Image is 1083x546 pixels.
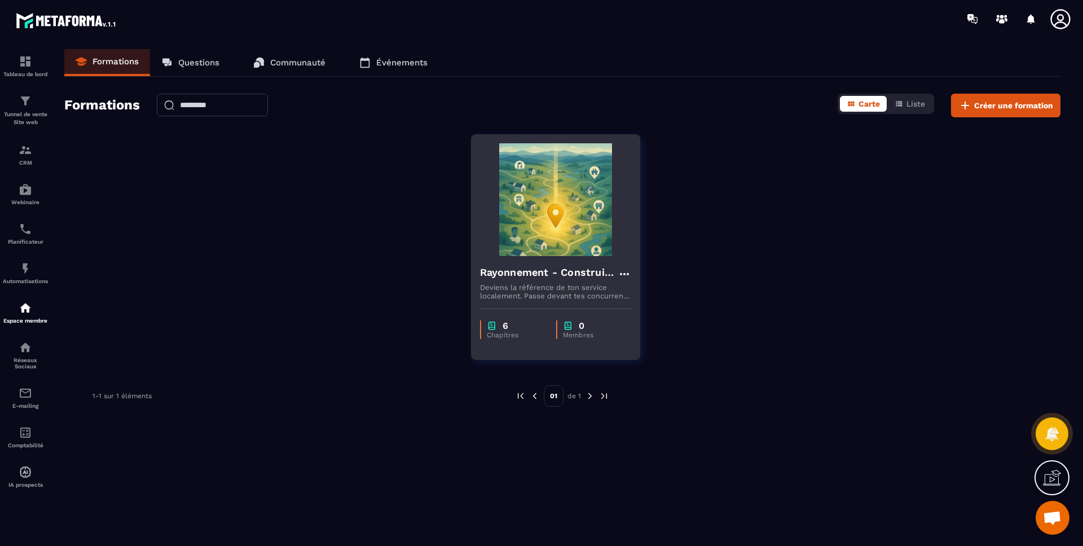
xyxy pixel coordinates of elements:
img: automations [19,301,32,315]
img: automations [19,183,32,196]
div: Ouvrir le chat [1036,501,1069,535]
p: 6 [503,320,508,331]
h2: Formations [64,94,140,117]
a: formationformationCRM [3,135,48,174]
p: Tunnel de vente Site web [3,111,48,126]
a: accountantaccountantComptabilité [3,417,48,457]
p: Deviens la référence de ton service localement. Passe devant tes concurrents et devient enfin ren... [480,283,631,300]
img: logo [16,10,117,30]
img: email [19,386,32,400]
p: Questions [178,58,219,68]
p: E-mailing [3,403,48,409]
p: Formations [93,56,139,67]
p: Chapitres [487,331,545,339]
p: Webinaire [3,199,48,205]
p: IA prospects [3,482,48,488]
img: formation [19,94,32,108]
p: Événements [376,58,428,68]
p: Espace membre [3,318,48,324]
p: 01 [544,385,563,407]
button: Créer une formation [951,94,1060,117]
img: accountant [19,426,32,439]
a: social-networksocial-networkRéseaux Sociaux [3,332,48,378]
button: Carte [840,96,887,112]
p: Automatisations [3,278,48,284]
button: Liste [888,96,932,112]
span: Liste [906,99,925,108]
h4: Rayonnement - Construire ma fiche établissement Google optimisée [480,265,618,280]
a: formationformationTunnel de vente Site web [3,86,48,135]
p: Communauté [270,58,325,68]
img: next [585,391,595,401]
a: schedulerschedulerPlanificateur [3,214,48,253]
img: formation [19,55,32,68]
p: 0 [579,320,584,331]
p: CRM [3,160,48,166]
img: chapter [563,320,573,331]
p: Tableau de bord [3,71,48,77]
a: emailemailE-mailing [3,378,48,417]
a: Communauté [242,49,337,76]
p: 1-1 sur 1 éléments [93,392,152,400]
img: formation [19,143,32,157]
a: Événements [348,49,439,76]
p: de 1 [567,391,581,400]
img: social-network [19,341,32,354]
img: chapter [487,320,497,331]
p: Planificateur [3,239,48,245]
img: automations [19,262,32,275]
a: formation-backgroundRayonnement - Construire ma fiche établissement Google optimiséeDeviens la ré... [471,134,654,374]
a: formationformationTableau de bord [3,46,48,86]
p: Réseaux Sociaux [3,357,48,369]
img: prev [530,391,540,401]
a: Formations [64,49,150,76]
img: automations [19,465,32,479]
a: automationsautomationsWebinaire [3,174,48,214]
img: next [599,391,609,401]
img: prev [516,391,526,401]
a: automationsautomationsAutomatisations [3,253,48,293]
a: automationsautomationsEspace membre [3,293,48,332]
p: Comptabilité [3,442,48,448]
p: Membres [563,331,620,339]
img: scheduler [19,222,32,236]
a: Questions [150,49,231,76]
span: Créer une formation [974,100,1053,111]
span: Carte [859,99,880,108]
img: formation-background [480,143,631,256]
